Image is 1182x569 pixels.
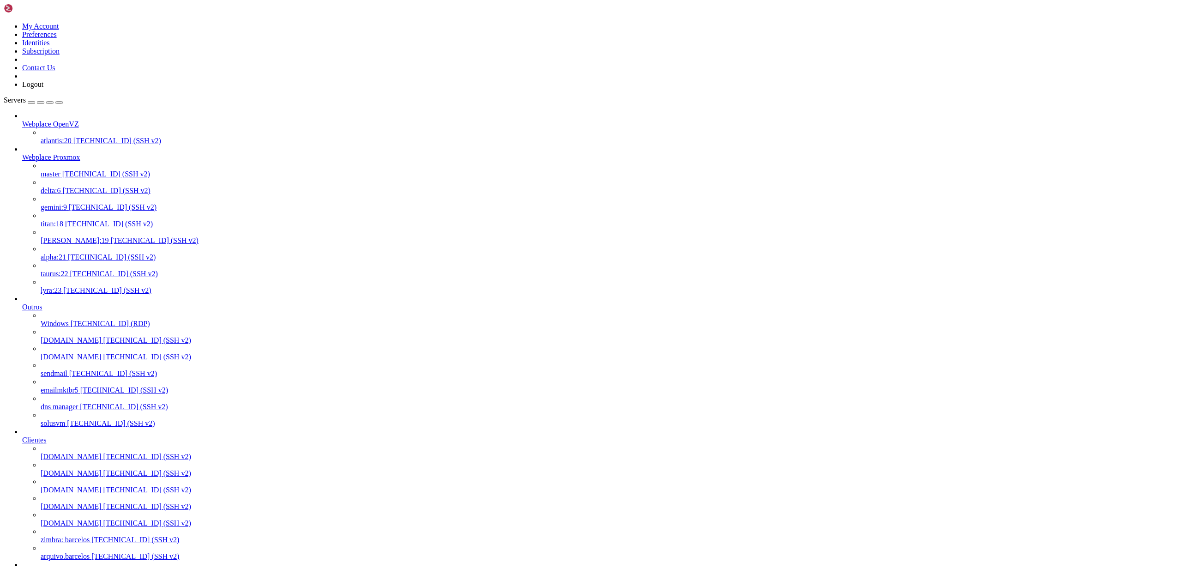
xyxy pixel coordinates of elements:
a: Outros [22,303,1178,311]
li: [DOMAIN_NAME] [TECHNICAL_ID] (SSH v2) [41,461,1178,478]
span: arquivo.barcelos [41,552,90,560]
span: [TECHNICAL_ID] (SSH v2) [103,353,191,361]
span: master [41,170,60,178]
span: [TECHNICAL_ID] (SSH v2) [73,137,161,145]
span: titan:18 [41,220,63,228]
li: delta:6 [TECHNICAL_ID] (SSH v2) [41,178,1178,195]
li: arquivo.barcelos [TECHNICAL_ID] (SSH v2) [41,544,1178,561]
a: Webplace Proxmox [22,153,1178,162]
a: [DOMAIN_NAME] [TECHNICAL_ID] (SSH v2) [41,469,1178,478]
span: Windows [41,320,69,327]
span: [TECHNICAL_ID] (SSH v2) [68,253,156,261]
a: [DOMAIN_NAME] [TECHNICAL_ID] (SSH v2) [41,486,1178,494]
li: dns manager [TECHNICAL_ID] (SSH v2) [41,394,1178,411]
span: [TECHNICAL_ID] (SSH v2) [63,286,151,294]
span: taurus:22 [41,270,68,278]
li: [DOMAIN_NAME] [TECHNICAL_ID] (SSH v2) [41,444,1178,461]
span: [TECHNICAL_ID] (RDP) [71,320,150,327]
span: [TECHNICAL_ID] (SSH v2) [103,502,191,510]
span: solusvm [41,419,65,427]
span: [TECHNICAL_ID] (SSH v2) [63,187,151,194]
span: [TECHNICAL_ID] (SSH v2) [103,486,191,494]
li: master [TECHNICAL_ID] (SSH v2) [41,162,1178,178]
span: [DOMAIN_NAME] [41,469,102,477]
a: taurus:22 [TECHNICAL_ID] (SSH v2) [41,270,1178,278]
li: Outros [22,295,1178,428]
img: Shellngn [4,4,57,13]
span: dns manager [41,403,78,411]
a: gemini:9 [TECHNICAL_ID] (SSH v2) [41,203,1178,212]
li: atlantis:20 [TECHNICAL_ID] (SSH v2) [41,128,1178,145]
li: taurus:22 [TECHNICAL_ID] (SSH v2) [41,261,1178,278]
li: [DOMAIN_NAME] [TECHNICAL_ID] (SSH v2) [41,328,1178,345]
li: Webplace OpenVZ [22,112,1178,145]
span: [TECHNICAL_ID] (SSH v2) [103,519,191,527]
span: emailmktbr5 [41,386,78,394]
a: atlantis:20 [TECHNICAL_ID] (SSH v2) [41,137,1178,145]
span: [DOMAIN_NAME] [41,453,102,460]
a: solusvm [TECHNICAL_ID] (SSH v2) [41,419,1178,428]
a: Identities [22,39,50,47]
span: zimbra: barcelos [41,536,90,544]
span: [TECHNICAL_ID] (SSH v2) [65,220,153,228]
li: Windows [TECHNICAL_ID] (RDP) [41,311,1178,328]
li: [DOMAIN_NAME] [TECHNICAL_ID] (SSH v2) [41,511,1178,527]
a: [DOMAIN_NAME] [TECHNICAL_ID] (SSH v2) [41,519,1178,527]
a: [DOMAIN_NAME] [TECHNICAL_ID] (SSH v2) [41,336,1178,345]
li: Clientes [22,428,1178,561]
span: [DOMAIN_NAME] [41,353,102,361]
span: [TECHNICAL_ID] (SSH v2) [103,469,191,477]
li: Webplace Proxmox [22,145,1178,295]
a: Preferences [22,30,57,38]
span: [TECHNICAL_ID] (SSH v2) [67,419,155,427]
span: atlantis:20 [41,137,72,145]
span: [TECHNICAL_ID] (SSH v2) [103,453,191,460]
span: [TECHNICAL_ID] (SSH v2) [80,403,168,411]
a: Logout [22,80,43,88]
a: My Account [22,22,59,30]
li: [PERSON_NAME]:19 [TECHNICAL_ID] (SSH v2) [41,228,1178,245]
span: [DOMAIN_NAME] [41,336,102,344]
span: Webplace Proxmox [22,153,80,161]
span: [DOMAIN_NAME] [41,486,102,494]
span: Clientes [22,436,46,444]
span: Outros [22,303,42,311]
span: [TECHNICAL_ID] (SSH v2) [69,369,157,377]
span: Servers [4,96,26,104]
a: Windows [TECHNICAL_ID] (RDP) [41,320,1178,328]
li: lyra:23 [TECHNICAL_ID] (SSH v2) [41,278,1178,295]
span: lyra:23 [41,286,61,294]
a: arquivo.barcelos [TECHNICAL_ID] (SSH v2) [41,552,1178,561]
a: master [TECHNICAL_ID] (SSH v2) [41,170,1178,178]
a: alpha:21 [TECHNICAL_ID] (SSH v2) [41,253,1178,261]
a: delta:6 [TECHNICAL_ID] (SSH v2) [41,187,1178,195]
span: [PERSON_NAME]:19 [41,236,109,244]
span: [TECHNICAL_ID] (SSH v2) [111,236,199,244]
span: alpha:21 [41,253,66,261]
a: sendmail [TECHNICAL_ID] (SSH v2) [41,369,1178,378]
a: Subscription [22,47,60,55]
a: [DOMAIN_NAME] [TECHNICAL_ID] (SSH v2) [41,502,1178,511]
span: sendmail [41,369,67,377]
a: Clientes [22,436,1178,444]
li: alpha:21 [TECHNICAL_ID] (SSH v2) [41,245,1178,261]
li: sendmail [TECHNICAL_ID] (SSH v2) [41,361,1178,378]
li: [DOMAIN_NAME] [TECHNICAL_ID] (SSH v2) [41,494,1178,511]
a: lyra:23 [TECHNICAL_ID] (SSH v2) [41,286,1178,295]
span: [TECHNICAL_ID] (SSH v2) [62,170,150,178]
span: [DOMAIN_NAME] [41,502,102,510]
li: zimbra: barcelos [TECHNICAL_ID] (SSH v2) [41,527,1178,544]
a: Webplace OpenVZ [22,120,1178,128]
a: [DOMAIN_NAME] [TECHNICAL_ID] (SSH v2) [41,353,1178,361]
a: titan:18 [TECHNICAL_ID] (SSH v2) [41,220,1178,228]
a: Servers [4,96,63,104]
span: [DOMAIN_NAME] [41,519,102,527]
li: titan:18 [TECHNICAL_ID] (SSH v2) [41,212,1178,228]
li: solusvm [TECHNICAL_ID] (SSH v2) [41,411,1178,428]
li: [DOMAIN_NAME] [TECHNICAL_ID] (SSH v2) [41,345,1178,361]
a: Contact Us [22,64,55,72]
a: zimbra: barcelos [TECHNICAL_ID] (SSH v2) [41,536,1178,544]
span: [TECHNICAL_ID] (SSH v2) [69,203,157,211]
li: [DOMAIN_NAME] [TECHNICAL_ID] (SSH v2) [41,478,1178,494]
span: [TECHNICAL_ID] (SSH v2) [80,386,168,394]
